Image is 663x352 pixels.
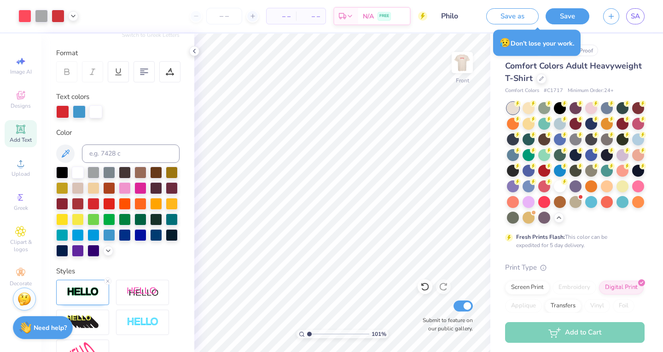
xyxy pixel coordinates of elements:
span: 101 % [372,330,386,338]
span: Comfort Colors Adult Heavyweight T-Shirt [505,60,642,84]
span: Minimum Order: 24 + [568,87,614,95]
div: Transfers [545,299,582,313]
span: FREE [379,13,389,19]
div: Print Type [505,262,645,273]
input: – – [206,8,242,24]
span: – – [272,12,291,21]
button: Save [546,8,589,24]
input: Untitled Design [434,7,479,25]
a: SA [626,8,645,24]
div: Format [56,48,180,58]
div: Foil [613,299,634,313]
div: This color can be expedited for 5 day delivery. [516,233,629,249]
span: Upload [12,170,30,178]
span: Add Text [10,136,32,144]
img: Front [453,53,471,72]
div: Applique [505,299,542,313]
div: Digital Print [599,281,644,294]
span: Comfort Colors [505,87,539,95]
strong: Need help? [34,323,67,332]
div: Screen Print [505,281,550,294]
img: 3d Illusion [67,315,99,329]
span: Greek [14,204,28,212]
strong: Fresh Prints Flash: [516,233,565,241]
div: Embroidery [552,281,596,294]
img: Shadow [127,287,159,298]
span: – – [302,12,320,21]
button: Save as [486,8,539,24]
span: SA [631,11,640,22]
span: N/A [363,12,374,21]
div: Front [456,76,469,85]
div: Styles [56,266,180,277]
button: Switch to Greek Letters [122,31,180,39]
span: 😥 [500,37,511,49]
input: e.g. 7428 c [82,144,180,163]
span: Decorate [10,280,32,287]
img: Stroke [67,287,99,297]
span: # C1717 [544,87,563,95]
div: Color [56,127,180,138]
span: Designs [11,102,31,110]
img: Negative Space [127,317,159,328]
label: Submit to feature on our public gallery. [418,316,473,333]
div: Vinyl [584,299,610,313]
span: Image AI [10,68,32,75]
span: Clipart & logos [5,238,37,253]
label: Text colors [56,92,89,102]
div: Don’t lose your work. [493,30,581,56]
